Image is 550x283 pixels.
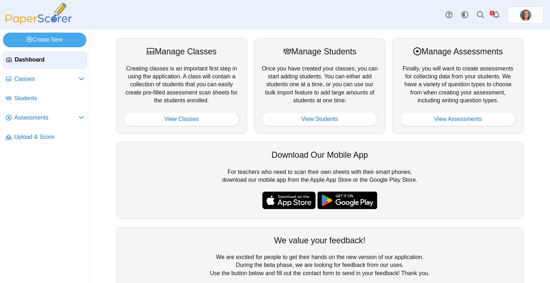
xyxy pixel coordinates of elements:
[14,114,78,122] span: Assessments
[317,191,377,209] img: google-play-badge.png
[400,46,516,57] div: Manage Assessments
[3,71,87,88] a: Classes
[116,142,524,219] div: For teachers who need to scan their own sheets with their smart phones, download our mobile app f...
[508,6,544,24] a: ps.WNEQT33M2D3P2Tkp
[116,38,247,134] div: Creating classes is an important first step in using the application. A class will contain a coll...
[14,133,84,141] span: Upload & Score
[254,38,385,134] div: Once you have created your classes, you can start adding students. You can either add students on...
[3,3,74,25] img: PaperScorer
[3,90,87,107] a: Students
[262,46,378,57] div: Manage Students
[15,56,84,64] span: Dashboard
[3,109,87,127] a: Assessments
[400,112,516,126] a: View Assessments
[488,7,504,23] a: Alerts
[124,46,240,57] div: Manage Classes
[520,9,531,21] span: Samantha Sutphin - MRH Faculty
[3,20,74,26] a: PaperScorer
[3,52,87,69] a: Dashboard
[392,38,524,134] div: Finally, you will want to create assessments for collecting data from your students. We have a va...
[520,9,531,21] img: ps.WNEQT33M2D3P2Tkp
[262,112,378,126] a: View Students
[124,235,516,246] div: We value your feedback!
[3,33,86,47] a: Create New
[14,75,78,83] span: Classes
[262,191,316,209] img: apple-store-badge.svg
[14,94,84,102] span: Students
[124,149,516,161] div: Download Our Mobile App
[3,129,87,146] a: Upload & Score
[124,112,240,126] a: View Classes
